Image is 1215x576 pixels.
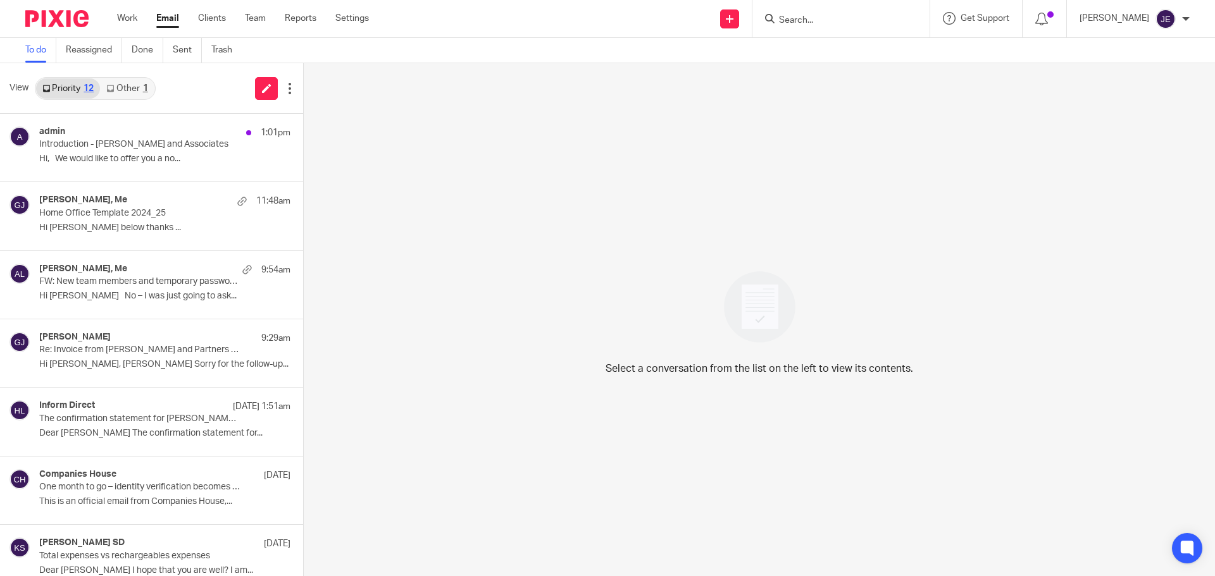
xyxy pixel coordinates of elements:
[261,332,290,345] p: 9:29am
[778,15,892,27] input: Search
[716,263,804,351] img: image
[39,332,111,343] h4: [PERSON_NAME]
[256,195,290,207] p: 11:48am
[117,12,137,25] a: Work
[39,139,240,150] p: Introduction - [PERSON_NAME] and Associates
[39,400,95,411] h4: Inform Direct
[9,469,30,489] img: svg%3E
[84,84,94,93] div: 12
[1080,12,1149,25] p: [PERSON_NAME]
[9,264,30,284] img: svg%3E
[143,84,148,93] div: 1
[211,38,242,63] a: Trash
[156,12,179,25] a: Email
[100,78,154,99] a: Other1
[198,12,226,25] a: Clients
[39,551,240,561] p: Total expenses vs rechargeables expenses
[233,400,290,413] p: [DATE] 1:51am
[39,345,240,355] p: Re: Invoice from [PERSON_NAME] and Partners for [PERSON_NAME] Consulting Ltd (#3058917) #INV-9493
[132,38,163,63] a: Done
[245,12,266,25] a: Team
[39,414,240,424] p: The confirmation statement for [PERSON_NAME] (WINDSOR) LIMITED needs to be submitted [DATE]
[39,208,240,219] p: Home Office Template 2024_25
[39,496,290,507] p: This is an official email from Companies House,...
[9,82,28,95] span: View
[39,223,290,233] p: Hi [PERSON_NAME] below thanks ...
[1156,9,1176,29] img: svg%3E
[261,264,290,276] p: 9:54am
[39,469,116,480] h4: Companies House
[264,469,290,482] p: [DATE]
[39,195,127,205] h4: [PERSON_NAME], Me
[39,264,127,274] h4: [PERSON_NAME], Me
[25,38,56,63] a: To do
[39,565,290,576] p: Dear [PERSON_NAME] I hope that you are well? I am...
[961,14,1009,23] span: Get Support
[39,276,240,287] p: FW: New team members and temporary passwords - Government Gateway
[39,537,125,548] h4: [PERSON_NAME] SD
[173,38,202,63] a: Sent
[39,359,290,370] p: Hi [PERSON_NAME], [PERSON_NAME] Sorry for the follow-up...
[9,537,30,558] img: svg%3E
[39,291,290,302] p: Hi [PERSON_NAME] No – I was just going to ask...
[335,12,369,25] a: Settings
[39,126,65,137] h4: admin
[25,10,89,27] img: Pixie
[39,154,290,164] p: Hi, We would like to offer you a no...
[39,428,290,439] p: Dear [PERSON_NAME] The confirmation statement for...
[39,482,240,493] p: One month to go – identity verification becomes a requirement from [DATE]
[285,12,316,25] a: Reports
[66,38,122,63] a: Reassigned
[9,332,30,352] img: svg%3E
[261,126,290,139] p: 1:01pm
[9,126,30,147] img: svg%3E
[264,537,290,550] p: [DATE]
[36,78,100,99] a: Priority12
[9,400,30,420] img: svg%3E
[9,195,30,215] img: svg%3E
[606,361,913,376] p: Select a conversation from the list on the left to view its contents.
